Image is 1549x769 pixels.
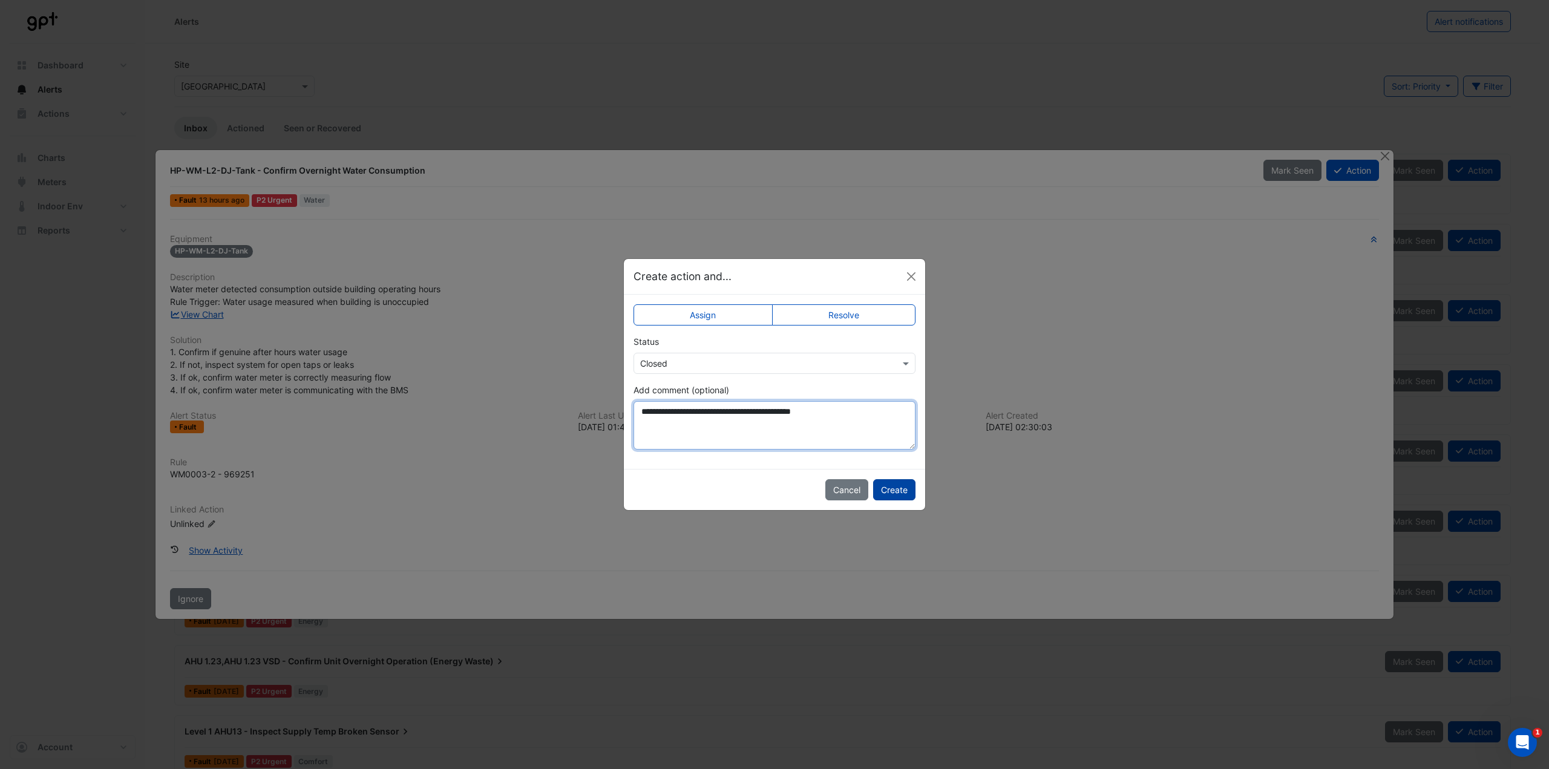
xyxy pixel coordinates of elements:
iframe: Intercom live chat [1508,728,1537,757]
label: Resolve [772,304,916,326]
label: Assign [634,304,773,326]
button: Cancel [825,479,868,500]
label: Status [634,335,659,348]
span: 1 [1533,728,1542,738]
label: Add comment (optional) [634,384,729,396]
button: Create [873,479,915,500]
button: Close [902,267,920,286]
h5: Create action and... [634,269,732,284]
